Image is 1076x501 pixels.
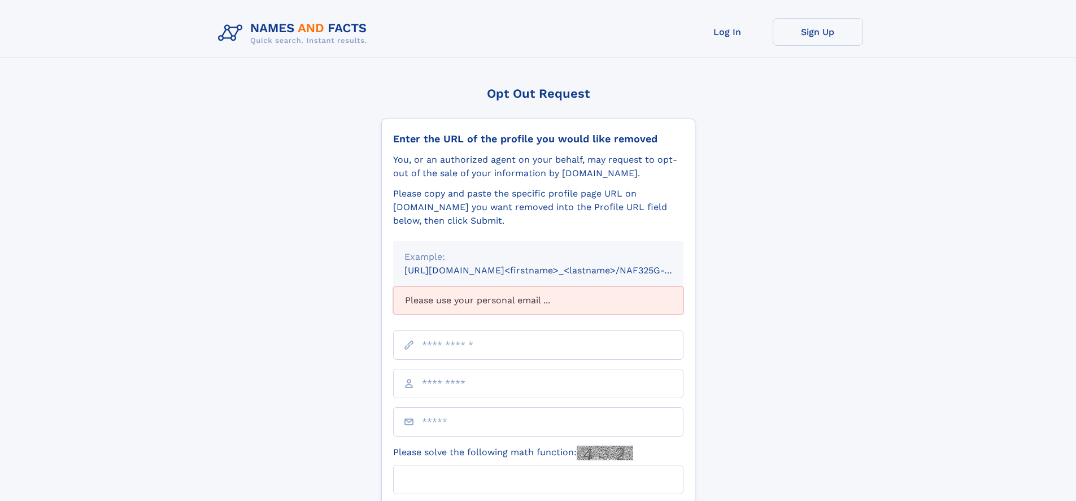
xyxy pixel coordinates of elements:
div: Please copy and paste the specific profile page URL on [DOMAIN_NAME] you want removed into the Pr... [393,187,683,228]
img: Logo Names and Facts [214,18,376,49]
a: Log In [682,18,773,46]
label: Please solve the following math function: [393,446,633,460]
div: Opt Out Request [381,86,695,101]
a: Sign Up [773,18,863,46]
small: [URL][DOMAIN_NAME]<firstname>_<lastname>/NAF325G-xxxxxxxx [404,265,705,276]
div: Example: [404,250,672,264]
div: You, or an authorized agent on your behalf, may request to opt-out of the sale of your informatio... [393,153,683,180]
div: Please use your personal email ... [393,286,683,315]
div: Enter the URL of the profile you would like removed [393,133,683,145]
